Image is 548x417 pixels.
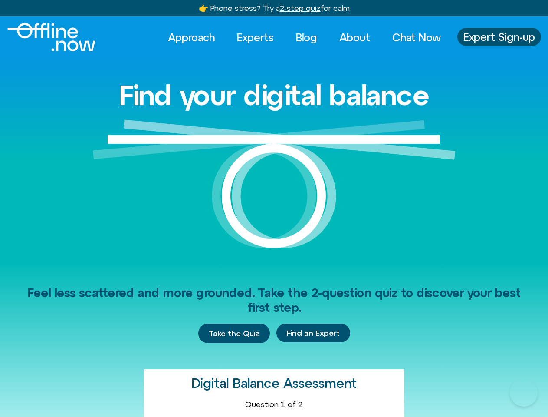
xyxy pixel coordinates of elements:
a: Experts [229,28,282,47]
h2: Digital Balance Assessment [191,376,357,391]
a: About [331,28,378,47]
span: Find an Expert [287,329,340,338]
a: Expert Sign-up [457,28,541,46]
div: Logo [7,23,81,51]
iframe: Botpress [510,379,538,407]
span: Take the Quiz [209,329,259,338]
span: Expert Sign-up [463,31,535,43]
a: Approach [160,28,223,47]
a: Take the Quiz [198,324,270,344]
div: Question 1 of 2 [151,400,397,409]
a: Blog [288,28,325,47]
h1: Find your digital balance [119,80,430,110]
a: Chat Now [384,28,449,47]
a: Find an Expert [276,324,350,343]
span: Feel less scattered and more grounded. Take the 2-question quiz to discover your best first step. [27,286,521,314]
a: 👉 Phone stress? Try a2-step quizfor calm [199,3,350,13]
nav: Menu [160,28,449,47]
u: 2-step quiz [280,3,321,13]
img: offline.now [7,23,95,51]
